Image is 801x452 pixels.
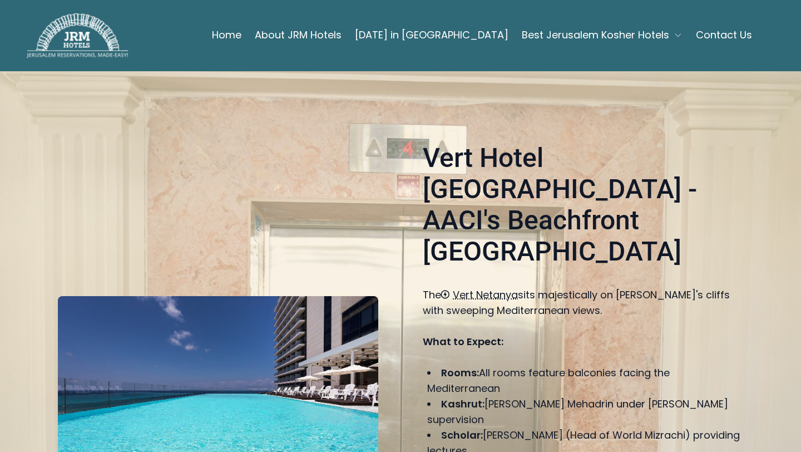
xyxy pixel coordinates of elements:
p: The sits majestically on [PERSON_NAME]'s cliffs with sweeping Mediterranean views. [423,287,743,318]
h2: Vert Hotel [GEOGRAPHIC_DATA] - AACI's Beachfront [GEOGRAPHIC_DATA] [423,143,743,272]
strong: What to Expect: [423,335,503,348]
span: Best Jerusalem Kosher Hotels [522,27,669,43]
strong: Rooms: [441,366,479,380]
a: Contact Us [696,24,752,46]
li: All rooms feature balconies facing the Mediterranean [427,365,743,396]
a: [DATE] in [GEOGRAPHIC_DATA] [355,24,508,46]
strong: Scholar: [441,428,483,442]
strong: Kashrut: [441,397,484,411]
button: Best Jerusalem Kosher Hotels [522,24,683,46]
li: [PERSON_NAME] Mehadrin under [PERSON_NAME] supervision [427,396,743,428]
a: Home [212,24,241,46]
img: JRM Hotels [27,13,128,58]
a: Vert Netanya [441,288,518,302]
span: Vert Netanya [453,288,518,302]
a: About JRM Hotels [255,24,342,46]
